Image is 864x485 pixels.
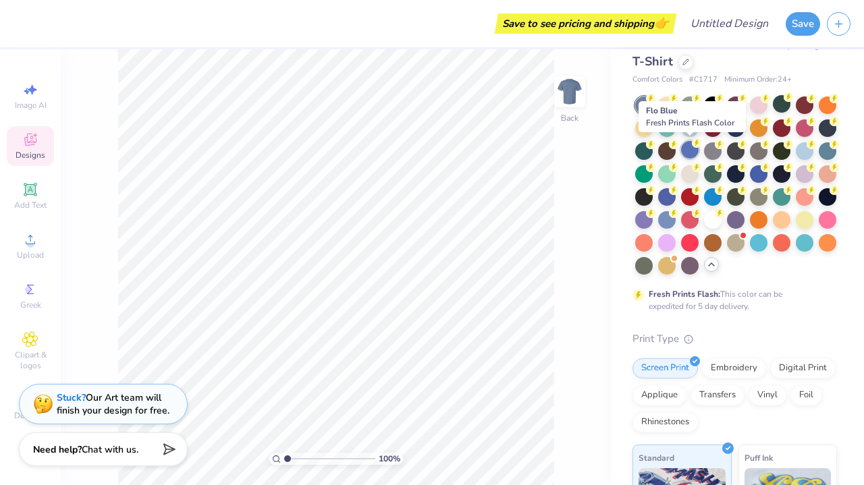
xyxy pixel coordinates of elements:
strong: Fresh Prints Flash: [649,289,720,299]
div: Vinyl [749,385,786,405]
span: Greek [20,299,41,310]
div: Our Art team will finish your design for free. [57,391,169,417]
span: Image AI [15,100,47,111]
div: Save to see pricing and shipping [498,13,673,34]
div: Rhinestones [632,412,698,432]
span: 👉 [654,15,669,31]
span: Comfort Colors [632,74,682,86]
div: Digital Print [770,358,836,378]
img: Back [556,78,583,105]
div: Print Type [632,331,837,347]
div: Screen Print [632,358,698,378]
span: Designs [16,150,45,161]
div: Embroidery [702,358,766,378]
span: Upload [17,250,44,260]
button: Save [786,12,820,36]
div: Back [561,112,578,124]
span: 100 % [379,453,400,465]
div: Transfers [691,385,745,405]
span: # C1717 [689,74,718,86]
strong: Need help? [33,443,82,456]
strong: Stuck? [57,391,86,404]
span: Standard [639,451,674,465]
span: Minimum Order: 24 + [724,74,792,86]
span: Decorate [14,410,47,421]
span: Fresh Prints Flash Color [646,117,734,128]
span: Puff Ink [745,451,773,465]
span: Clipart & logos [7,349,54,371]
span: Add Text [14,200,47,210]
div: This color can be expedited for 5 day delivery. [649,288,815,312]
div: Applique [632,385,686,405]
span: Chat with us. [82,443,138,456]
div: Flo Blue [639,101,746,132]
div: Foil [790,385,822,405]
input: Untitled Design [680,10,779,37]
